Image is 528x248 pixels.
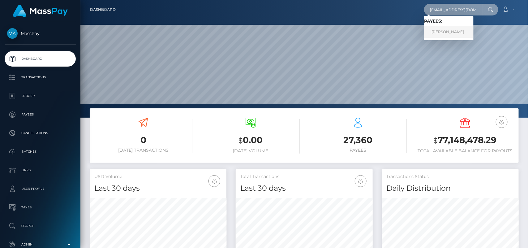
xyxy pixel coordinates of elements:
[5,70,76,85] a: Transactions
[7,221,73,231] p: Search
[424,4,482,15] input: Search...
[309,134,407,146] h3: 27,360
[240,174,368,180] h5: Total Transactions
[309,148,407,153] h6: Payees
[7,147,73,156] p: Batches
[94,174,222,180] h5: USD Volume
[7,128,73,138] p: Cancellations
[90,3,116,16] a: Dashboard
[5,218,76,234] a: Search
[434,136,438,145] small: $
[7,54,73,63] p: Dashboard
[387,183,514,194] h4: Daily Distribution
[5,31,76,36] span: MassPay
[424,26,474,38] a: [PERSON_NAME]
[416,148,514,154] h6: Total Available Balance for Payouts
[7,184,73,194] p: User Profile
[238,136,243,145] small: $
[5,51,76,67] a: Dashboard
[94,148,192,153] h6: [DATE] Transactions
[202,148,300,154] h6: [DATE] Volume
[94,183,222,194] h4: Last 30 days
[5,107,76,122] a: Payees
[5,88,76,104] a: Ledger
[7,166,73,175] p: Links
[5,200,76,215] a: Taxes
[5,163,76,178] a: Links
[7,73,73,82] p: Transactions
[94,134,192,146] h3: 0
[416,134,514,147] h3: 77,148,478.29
[5,125,76,141] a: Cancellations
[13,5,68,17] img: MassPay Logo
[424,19,474,24] h6: Payees:
[5,181,76,197] a: User Profile
[7,91,73,101] p: Ledger
[7,28,18,39] img: MassPay
[7,203,73,212] p: Taxes
[202,134,300,147] h3: 0.00
[387,174,514,180] h5: Transactions Status
[5,144,76,159] a: Batches
[7,110,73,119] p: Payees
[240,183,368,194] h4: Last 30 days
